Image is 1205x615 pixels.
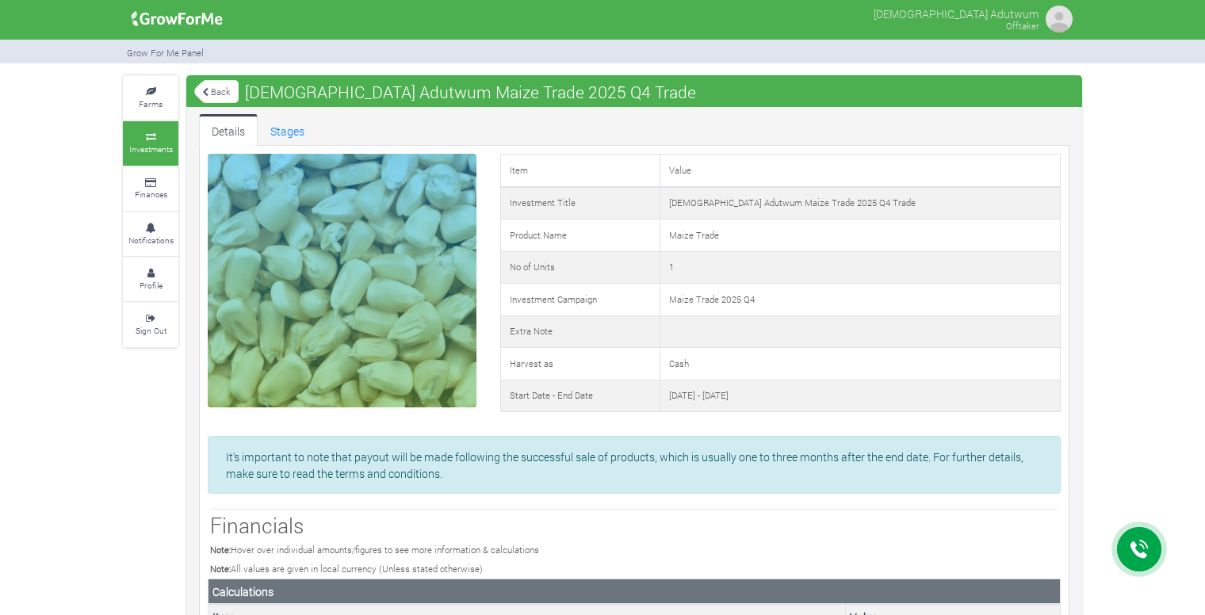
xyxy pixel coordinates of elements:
small: Farms [139,98,163,109]
a: Investments [123,121,178,165]
b: Note: [210,544,231,556]
a: Finances [123,167,178,211]
th: Calculations [208,579,1061,605]
td: Harvest as [500,348,660,380]
td: Item [500,155,660,187]
a: Profile [123,258,178,301]
td: Product Name [500,220,660,252]
small: All values are given in local currency (Unless stated otherwise) [210,563,483,575]
img: growforme image [1043,3,1075,35]
td: Extra Note [500,315,660,348]
a: Sign Out [123,303,178,346]
td: Maize Trade 2025 Q4 [660,284,1061,316]
a: Back [194,78,239,105]
td: [DATE] - [DATE] [660,380,1061,412]
a: Details [199,114,258,146]
b: Note: [210,563,231,575]
small: Investments [129,143,173,155]
small: Hover over individual amounts/figures to see more information & calculations [210,544,539,556]
img: growforme image [126,3,228,35]
h3: Financials [210,513,1058,538]
p: It's important to note that payout will be made following the successful sale of products, which ... [226,449,1042,482]
td: 1 [660,251,1061,284]
small: Offtaker [1006,20,1039,32]
td: Value [660,155,1061,187]
small: Finances [135,189,167,200]
a: Farms [123,76,178,120]
td: Cash [660,348,1061,380]
td: [DEMOGRAPHIC_DATA] Adutwum Maize Trade 2025 Q4 Trade [660,187,1061,220]
span: [DEMOGRAPHIC_DATA] Adutwum Maize Trade 2025 Q4 Trade [241,76,700,108]
td: Investment Title [500,187,660,220]
a: Stages [258,114,317,146]
td: Maize Trade [660,220,1061,252]
p: [DEMOGRAPHIC_DATA] Adutwum [874,3,1039,22]
small: Sign Out [136,325,166,336]
a: Notifications [123,212,178,256]
td: Investment Campaign [500,284,660,316]
small: Profile [140,280,163,291]
td: No of Units [500,251,660,284]
small: Grow For Me Panel [127,47,204,59]
td: Start Date - End Date [500,380,660,412]
small: Notifications [128,235,174,246]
